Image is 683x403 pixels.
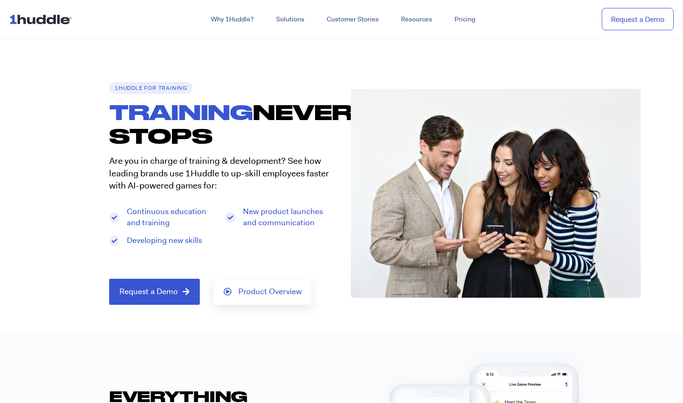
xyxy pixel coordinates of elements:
span: TRAINING [109,100,253,124]
a: Solutions [265,11,315,28]
a: Request a Demo [602,8,674,31]
img: ... [9,10,76,28]
span: Request a Demo [119,288,178,296]
a: Resources [390,11,443,28]
span: Developing new skills [125,235,202,246]
span: Continuous education and training [125,206,217,228]
a: Customer Stories [315,11,390,28]
span: New product launches and communication [241,206,333,228]
a: Pricing [443,11,486,28]
a: Product Overview [214,279,311,305]
h1: NEVER STOPS [109,100,341,148]
p: Are you in charge of training & development? See how leading brands use 1Huddle to up-skill emplo... [109,155,332,192]
h6: 1Huddle for TRAINING [109,82,193,94]
a: Why 1Huddle? [200,11,265,28]
span: Product Overview [238,288,302,296]
a: Request a Demo [109,279,200,305]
